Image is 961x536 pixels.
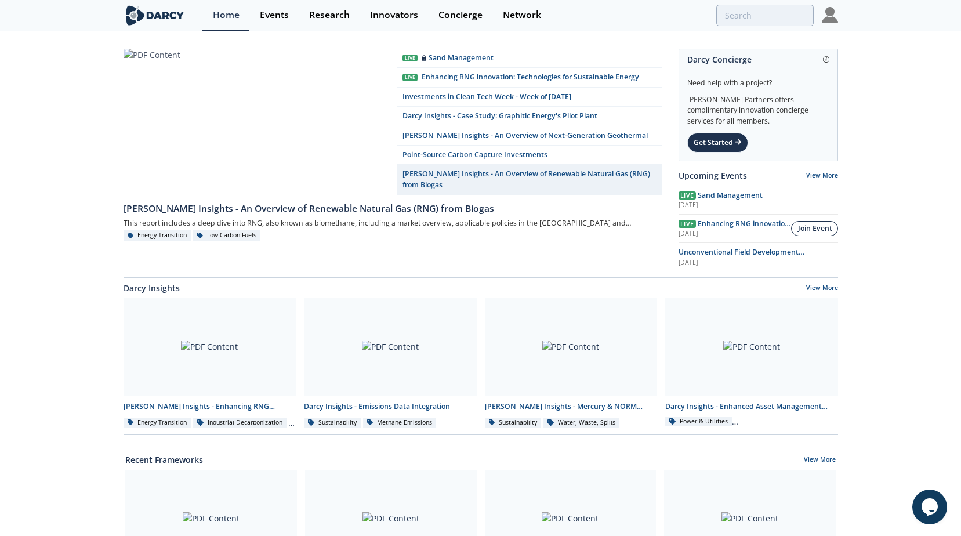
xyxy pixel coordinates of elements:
[687,70,829,88] div: Need help with a project?
[397,68,662,87] a: Live Enhancing RNG innovation: Technologies for Sustainable Energy
[503,10,541,20] div: Network
[687,88,829,126] div: [PERSON_NAME] Partners offers complimentary innovation concierge services for all members.
[698,190,763,200] span: Sand Management
[665,417,732,427] div: Power & Utilities
[679,258,838,267] div: [DATE]
[679,220,696,228] span: Live
[125,454,203,466] a: Recent Frameworks
[438,10,483,20] div: Concierge
[791,221,837,237] button: Join Event
[124,401,296,412] div: [PERSON_NAME] Insights - Enhancing RNG innovation
[665,401,838,412] div: Darcy Insights - Enhanced Asset Management (O&M) for Onshore Wind Farms
[422,53,494,63] div: Sand Management
[124,282,180,294] a: Darcy Insights
[304,401,477,412] div: Darcy Insights - Emissions Data Integration
[485,401,658,412] div: [PERSON_NAME] Insights - Mercury & NORM Detection and [MEDICAL_DATA]
[679,191,696,200] span: Live
[124,418,191,428] div: Energy Transition
[543,418,619,428] div: Water, Waste, Spills
[397,49,662,68] a: Live Sand Management
[124,216,662,230] div: This report includes a deep dive into RNG, also known as biomethane, including a market overview,...
[193,418,287,428] div: Industrial Decarbonization
[912,490,949,524] iframe: chat widget
[679,229,792,238] div: [DATE]
[402,74,418,81] div: Live
[300,298,481,429] a: PDF Content Darcy Insights - Emissions Data Integration Sustainability Methane Emissions
[397,88,662,107] a: Investments in Clean Tech Week - Week of [DATE]
[679,247,804,278] span: Unconventional Field Development Optimization through Geochemical Fingerprinting Technology
[687,49,829,70] div: Darcy Concierge
[661,298,842,429] a: PDF Content Darcy Insights - Enhanced Asset Management (O&M) for Onshore Wind Farms Power & Utili...
[304,418,361,428] div: Sustainability
[806,284,838,294] a: View More
[124,230,191,241] div: Energy Transition
[798,223,832,234] div: Join Event
[679,219,792,238] a: Live Enhancing RNG innovation: Technologies for Sustainable Energy [DATE]
[124,196,662,216] a: [PERSON_NAME] Insights - An Overview of Renewable Natural Gas (RNG) from Biogas
[481,298,662,429] a: PDF Content [PERSON_NAME] Insights - Mercury & NORM Detection and [MEDICAL_DATA] Sustainability W...
[687,133,748,153] div: Get Started
[124,202,662,216] div: [PERSON_NAME] Insights - An Overview of Renewable Natural Gas (RNG) from Biogas
[193,230,261,241] div: Low Carbon Fuels
[422,72,639,82] div: Enhancing RNG innovation: Technologies for Sustainable Energy
[822,7,838,23] img: Profile
[363,418,437,428] div: Methane Emissions
[260,10,289,20] div: Events
[397,165,662,195] a: [PERSON_NAME] Insights - An Overview of Renewable Natural Gas (RNG) from Biogas
[679,169,747,182] a: Upcoming Events
[679,190,838,210] a: Live Sand Management [DATE]
[124,5,187,26] img: logo-wide.svg
[679,201,838,210] div: [DATE]
[119,298,300,429] a: PDF Content [PERSON_NAME] Insights - Enhancing RNG innovation Energy Transition Industrial Decarb...
[485,418,542,428] div: Sustainability
[309,10,350,20] div: Research
[402,55,418,62] div: Live
[397,146,662,165] a: Point-Source Carbon Capture Investments
[213,10,240,20] div: Home
[806,171,838,179] a: View More
[370,10,418,20] div: Innovators
[679,247,838,267] a: Unconventional Field Development Optimization through Geochemical Fingerprinting Technology [DATE]
[823,56,829,63] img: information.svg
[397,126,662,146] a: [PERSON_NAME] Insights - An Overview of Next-Generation Geothermal
[804,455,836,466] a: View More
[716,5,814,26] input: Advanced Search
[397,107,662,126] a: Darcy Insights - Case Study: Graphitic Energy's Pilot Plant
[679,219,791,250] span: Enhancing RNG innovation: Technologies for Sustainable Energy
